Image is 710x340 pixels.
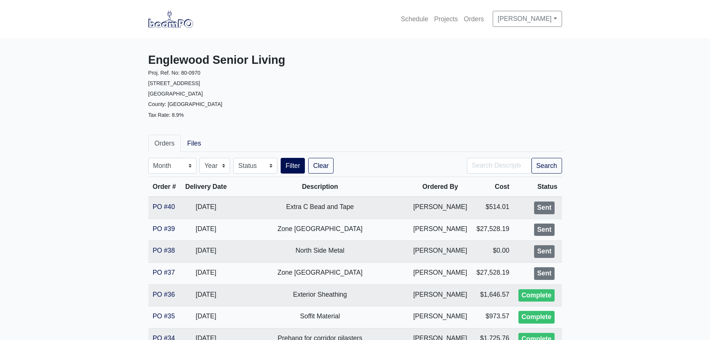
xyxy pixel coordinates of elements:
td: Soffit Material [231,306,408,328]
a: PO #38 [153,247,175,254]
a: Files [181,135,207,152]
td: $514.01 [472,197,514,219]
a: PO #40 [153,203,175,210]
div: Complete [518,311,554,324]
td: North Side Metal [231,241,408,263]
td: $27,528.19 [472,262,514,284]
td: [DATE] [181,306,231,328]
div: Sent [534,245,554,258]
td: [DATE] [181,262,231,284]
a: PO #37 [153,269,175,276]
th: Cost [472,177,514,197]
small: [STREET_ADDRESS] [148,80,200,86]
td: $1,646.57 [472,284,514,306]
a: Schedule [398,11,431,27]
small: Tax Rate: 8.9% [148,112,184,118]
th: Status [514,177,562,197]
td: [DATE] [181,284,231,306]
a: Projects [431,11,461,27]
th: Description [231,177,408,197]
td: $27,528.19 [472,219,514,241]
td: Extra C Bead and Tape [231,197,408,219]
a: PO #39 [153,225,175,233]
small: [GEOGRAPHIC_DATA] [148,91,203,97]
td: $973.57 [472,306,514,328]
th: Order # [148,177,181,197]
a: Orders [461,11,487,27]
th: Delivery Date [181,177,231,197]
div: Sent [534,202,554,214]
input: Search [467,158,531,174]
td: [PERSON_NAME] [408,262,472,284]
a: [PERSON_NAME] [493,11,562,26]
button: Search [531,158,562,174]
a: PO #35 [153,312,175,320]
small: County: [GEOGRAPHIC_DATA] [148,101,223,107]
td: [PERSON_NAME] [408,197,472,219]
td: Zone [GEOGRAPHIC_DATA] [231,219,408,241]
div: Sent [534,224,554,236]
small: Proj. Ref. No: 80-0970 [148,70,201,76]
div: Sent [534,267,554,280]
td: [PERSON_NAME] [408,241,472,263]
a: Orders [148,135,181,152]
button: Filter [281,158,305,174]
td: [PERSON_NAME] [408,219,472,241]
h3: Englewood Senior Living [148,53,350,67]
td: Exterior Sheathing [231,284,408,306]
img: boomPO [148,10,193,28]
td: [DATE] [181,241,231,263]
td: [PERSON_NAME] [408,306,472,328]
a: PO #36 [153,291,175,298]
a: Clear [308,158,334,174]
td: Zone [GEOGRAPHIC_DATA] [231,262,408,284]
th: Ordered By [408,177,472,197]
td: [DATE] [181,197,231,219]
td: [DATE] [181,219,231,241]
td: $0.00 [472,241,514,263]
div: Complete [518,289,554,302]
td: [PERSON_NAME] [408,284,472,306]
